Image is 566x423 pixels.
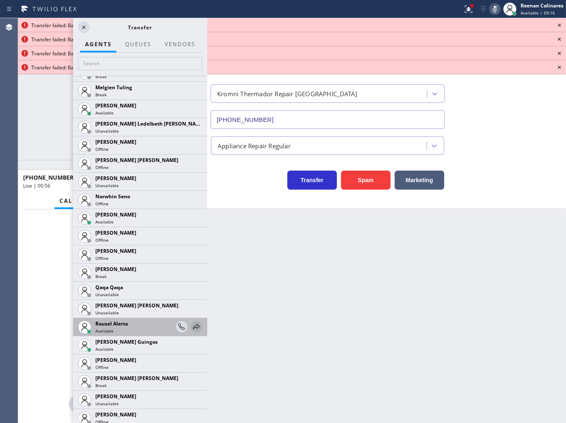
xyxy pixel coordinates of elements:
span: Rousel Alerta [95,320,128,327]
button: Transfer [191,321,202,333]
span: [PERSON_NAME] [PERSON_NAME] [95,375,178,382]
span: Unavailable [95,310,119,316]
input: Search [78,57,202,70]
input: Phone Number [211,110,445,129]
span: Unavailable [95,128,119,134]
span: Available [95,328,114,334]
span: [PERSON_NAME] [95,175,136,182]
span: [PERSON_NAME] [95,356,136,364]
span: Call [59,197,77,204]
span: Offline [95,255,109,261]
span: Transfer failed: Bad Request [31,50,97,57]
button: Vendors [160,36,200,52]
button: Mute [69,395,87,413]
span: [PHONE_NUMBER] [23,173,76,181]
span: Available | 59:16 [521,10,555,16]
span: Break [95,74,107,79]
span: QUEUES [125,40,151,48]
span: Melgien Tuling [95,84,132,91]
span: Offline [95,237,109,243]
span: [PERSON_NAME] [95,102,136,109]
button: Spam [341,171,391,190]
span: Break [95,92,107,97]
span: Break [95,273,107,279]
div: Kromni Thermador Repair [GEOGRAPHIC_DATA] [217,89,357,99]
button: Call [54,193,82,209]
span: Unavailable [95,183,119,188]
span: Offline [95,164,109,170]
span: Available [95,346,114,352]
button: Marketing [395,171,444,190]
button: Consult [176,321,187,333]
span: Norwhin Seno [95,193,130,200]
span: Transfer failed: Bad Request [31,22,97,29]
span: Available [95,219,114,225]
span: Offline [95,146,109,152]
span: Unavailable [95,292,119,297]
span: [PERSON_NAME] [95,393,136,400]
span: [PERSON_NAME] [95,229,136,236]
span: [PERSON_NAME] [95,266,136,273]
button: AGENTS [80,36,116,52]
button: QUEUES [120,36,156,52]
span: AGENTS [85,40,111,48]
button: Mute [489,3,501,15]
span: [PERSON_NAME] [95,211,136,218]
div: Reenan Colinares [521,2,564,9]
span: Break [95,383,107,388]
span: Transfer failed: Bad Request [31,64,97,71]
span: [PERSON_NAME] Guingos [95,338,158,345]
span: Transfer failed: Bad Request [31,36,97,43]
span: Live | 00:56 [23,182,50,189]
span: Qaqa Qaqa [95,284,123,291]
button: Transfer [287,171,337,190]
span: [PERSON_NAME] [PERSON_NAME] [95,302,178,309]
span: Offline [95,364,109,370]
span: [PERSON_NAME] [95,247,136,254]
span: [PERSON_NAME] [95,411,136,418]
span: [PERSON_NAME] [95,138,136,145]
span: [PERSON_NAME] [PERSON_NAME] [95,157,178,164]
span: Offline [95,201,109,207]
span: Available [95,110,114,116]
span: Unavailable [95,401,119,406]
span: [PERSON_NAME] Ledelbeth [PERSON_NAME] [95,120,205,127]
span: Transfer [128,24,152,31]
div: Appliance Repair Regular [218,141,291,150]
